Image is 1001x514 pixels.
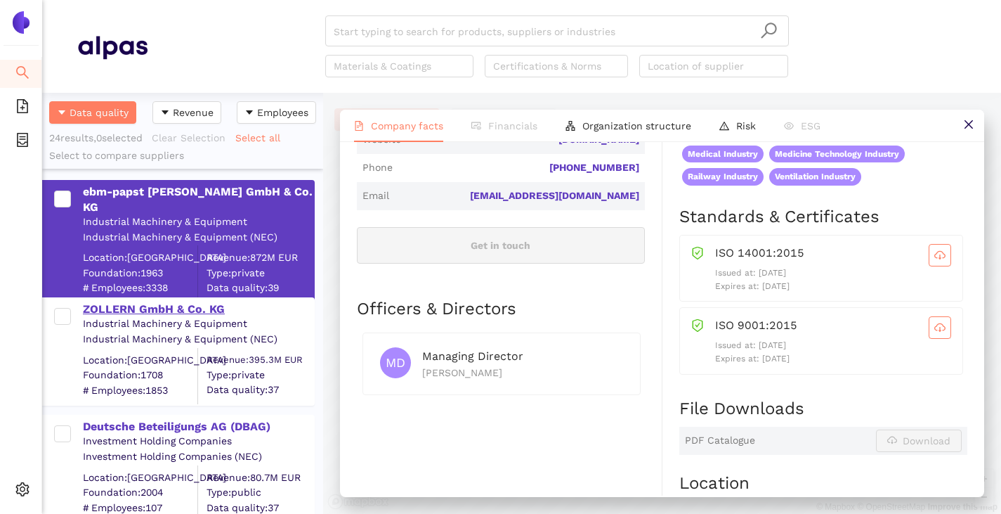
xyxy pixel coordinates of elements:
[682,168,764,186] span: Railway Industry
[715,266,951,280] p: Issued at: [DATE]
[963,119,974,130] span: close
[77,30,148,65] img: Homepage
[362,161,393,175] span: Phone
[682,146,764,163] span: Medical Industry
[151,127,235,149] button: Clear Selection
[49,149,316,163] div: Select to compare suppliers
[57,108,67,119] span: caret-down
[929,244,951,266] button: cloud-download
[244,108,254,119] span: caret-down
[70,105,129,120] span: Data quality
[237,101,316,124] button: caret-downEmployees
[15,94,30,122] span: file-add
[679,472,967,496] h2: Location
[207,368,313,382] span: Type: private
[235,130,280,146] span: Select all
[929,250,950,261] span: cloud-download
[784,121,794,131] span: eye
[488,120,537,131] span: Financials
[801,120,820,131] span: ESG
[83,470,197,484] div: Location: [GEOGRAPHIC_DATA]
[207,353,313,366] div: Revenue: 395.3M EUR
[10,11,32,34] img: Logo
[207,251,313,265] div: Revenue: 872M EUR
[83,266,197,280] span: Foundation: 1963
[83,215,313,229] div: Industrial Machinery & Equipment
[83,435,313,449] div: Investment Holding Companies
[691,316,704,332] span: safety-certificate
[15,477,30,506] span: setting
[769,168,861,186] span: Ventilation Industry
[953,110,984,141] button: close
[173,105,214,120] span: Revenue
[83,302,313,317] div: ZOLLERN GmbH & Co. KG
[422,349,523,363] span: Managing Director
[362,189,389,203] span: Email
[929,322,950,333] span: cloud-download
[386,347,405,378] span: MD
[83,486,197,500] span: Foundation: 2004
[715,280,951,293] p: Expires at: [DATE]
[371,120,443,131] span: Company facts
[83,184,313,216] div: ebm-papst [PERSON_NAME] GmbH & Co. KG
[15,60,30,89] span: search
[207,486,313,500] span: Type: public
[83,251,197,265] div: Location: [GEOGRAPHIC_DATA]
[354,121,364,131] span: file-text
[83,333,313,347] div: Industrial Machinery & Equipment (NEC)
[235,127,289,149] button: Select all
[357,297,645,321] h2: Officers & Directors
[83,450,313,464] div: Investment Holding Companies (NEC)
[565,121,575,131] span: apartment
[207,266,313,280] span: Type: private
[715,244,951,266] div: ISO 14001:2015
[719,121,729,131] span: warning
[83,230,313,244] div: Industrial Machinery & Equipment (NEC)
[83,419,313,435] div: Deutsche Beteiligungs AG (DBAG)
[152,101,221,124] button: caret-downRevenue
[83,368,197,383] span: Foundation: 1708
[679,397,967,421] h2: File Downloads
[422,365,623,380] div: [PERSON_NAME]
[760,22,778,39] span: search
[207,383,313,397] span: Data quality: 37
[769,146,905,163] span: Medicine Technology Industry
[83,353,197,367] div: Location: [GEOGRAPHIC_DATA]
[83,383,197,397] span: # Employees: 1853
[257,105,308,120] span: Employees
[83,317,313,331] div: Industrial Machinery & Equipment
[582,120,691,131] span: Organization structure
[685,434,755,448] span: PDF Catalogue
[207,470,313,484] div: Revenue: 80.7M EUR
[49,132,143,143] span: 24 results, 0 selected
[715,352,951,366] p: Expires at: [DATE]
[471,121,481,131] span: fund-view
[207,281,313,295] span: Data quality: 39
[160,108,170,119] span: caret-down
[679,205,967,229] h2: Standards & Certificates
[715,339,951,352] p: Issued at: [DATE]
[736,120,756,131] span: Risk
[715,316,951,339] div: ISO 9001:2015
[929,316,951,339] button: cloud-download
[83,281,197,295] span: # Employees: 3338
[691,244,704,259] span: safety-certificate
[49,101,136,124] button: caret-downData quality
[15,128,30,156] span: container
